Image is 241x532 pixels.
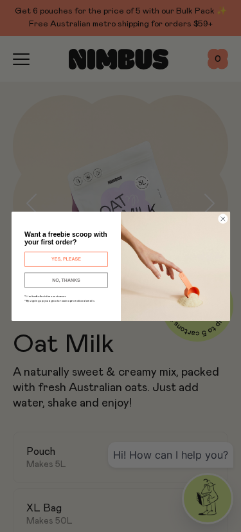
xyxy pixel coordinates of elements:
img: c0d45117-8e62-4a02-9742-374a5db49d45.jpeg [121,211,230,320]
button: YES, PLEASE [24,252,107,267]
span: *By signing up you agree to receive promotional emails [24,299,94,302]
button: NO, THANKS [24,272,107,288]
button: Close dialog [218,214,228,223]
span: *Limited to first-time customers [24,295,66,297]
span: Want a freebie scoop with your first order? [24,230,107,246]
